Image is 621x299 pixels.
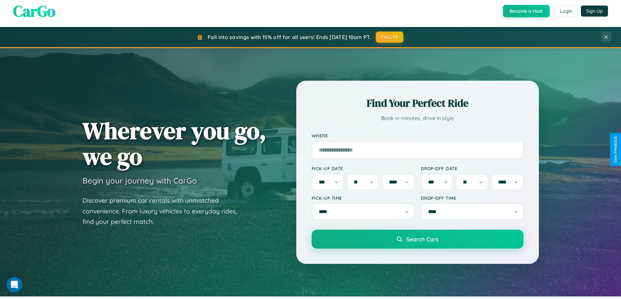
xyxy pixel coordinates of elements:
div: Give Feedback [613,136,618,163]
label: Drop-off Time [421,195,524,201]
h2: Find Your Perfect Ride [312,96,524,110]
span: CarGo [13,0,55,22]
label: Pick-up Date [312,166,414,171]
button: FALL15 [376,32,403,43]
span: Fall into savings with 15% off for all users! Ends [DATE] 10am PT. [208,34,371,40]
h3: Begin your journey with CarGo [82,176,197,185]
span: Search Cars [406,236,438,243]
button: Sign Up [581,6,608,17]
button: Become a Host [503,5,550,17]
label: Where [312,133,524,138]
p: Discover premium car rentals with unmatched convenience. From luxury vehicles to everyday rides, ... [82,195,245,227]
p: Book in minutes, drive in style [312,114,524,123]
h1: Wherever you go, we go [82,118,266,169]
label: Drop-off Date [421,166,524,171]
iframe: Intercom live chat [7,277,22,292]
label: Pick-up Time [312,195,414,201]
button: Login [554,5,578,17]
button: Search Cars [312,230,524,249]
